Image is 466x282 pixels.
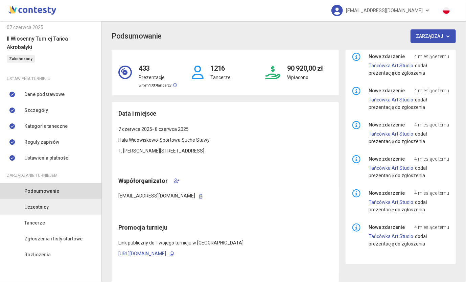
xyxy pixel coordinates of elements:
[352,189,360,197] img: info
[7,55,35,63] span: Zakończony
[352,87,360,95] img: info
[139,56,177,74] h4: 433
[24,203,49,211] span: Uczestnicy
[24,219,45,227] span: Tancerze
[369,165,413,171] a: Tańcówka Art Studio
[24,138,59,146] span: Reguły zapisów
[369,155,405,163] span: Nowe zdarzenie
[7,24,95,31] div: 07 czerwca 2025
[369,63,413,68] a: Tańcówka Art Studio
[118,193,195,198] span: [EMAIL_ADDRESS][DOMAIN_NAME]
[118,126,152,132] span: 7 czerwca 2025
[118,251,166,256] a: [URL][DOMAIN_NAME]
[352,224,360,232] img: info
[118,109,156,118] span: Data i miejsce
[369,53,405,60] span: Nowe zdarzenie
[369,121,405,128] span: Nowe zdarzenie
[24,235,83,242] span: Zgłoszenia i listy startowe
[112,30,162,42] h3: Podsumowanie
[414,53,449,60] span: 4 miesiące temu
[414,87,449,94] span: 4 miesiące temu
[352,53,360,61] img: info
[118,239,332,246] p: Link publiczny do Twojego turnieju w [GEOGRAPHIC_DATA]
[287,56,323,74] h4: 90 920,00 zł
[112,29,456,43] app-title: Podsumowanie
[24,91,65,98] span: Dane podstawowe
[118,176,168,186] span: Współorganizator
[352,121,360,129] img: info
[369,131,413,137] a: Tańcówka Art Studio
[414,224,449,231] span: 4 miesiące temu
[152,126,189,132] span: - 8 czerwca 2025
[24,251,51,258] span: Rozliczenia
[139,83,177,88] small: w tym tancerzy
[346,3,423,18] span: [EMAIL_ADDRESS][DOMAIN_NAME]
[210,74,231,81] p: Tancerze
[118,224,167,231] span: Promocja turnieju
[24,107,48,114] span: Szczegóły
[369,87,405,94] span: Nowe zdarzenie
[210,56,231,74] h4: 1216
[24,187,59,195] span: Podsumowanie
[24,154,70,162] span: Ustawienia płatności
[369,234,413,239] a: Tańcówka Art Studio
[352,155,360,163] img: info
[414,121,449,128] span: 4 miesiące temu
[414,189,449,197] span: 4 miesiące temu
[7,34,95,51] h6: II Wiosenny Turniej Tańca i Akrobatyki
[369,199,413,205] a: Tańcówka Art Studio
[7,75,95,83] div: Ustawienia turnieju
[139,74,177,81] p: Prezentacje
[24,122,68,130] span: Kategorie taneczne
[414,155,449,163] span: 4 miesiące temu
[118,147,332,155] p: T. [PERSON_NAME][STREET_ADDRESS]
[7,172,57,179] span: Zarządzanie turniejem
[149,83,157,88] strong: 1737
[369,189,405,197] span: Nowe zdarzenie
[369,224,405,231] span: Nowe zdarzenie
[287,74,323,81] p: Wpłacono
[411,29,456,43] button: Zarządzaj
[118,136,332,144] p: Hala Widowiskowo-Sportowa Suche Stawy
[369,97,413,102] a: Tańcówka Art Studio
